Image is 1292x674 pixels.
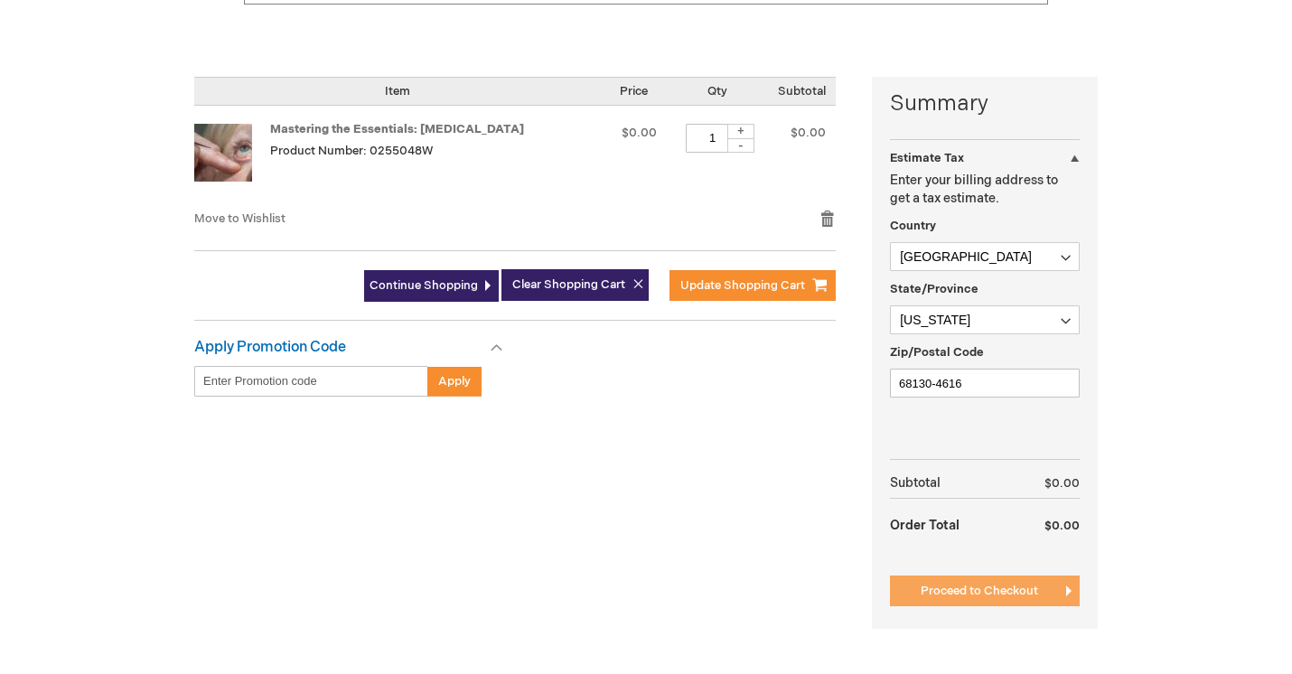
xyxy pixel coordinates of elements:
[921,584,1038,598] span: Proceed to Checkout
[890,219,936,233] span: Country
[890,89,1080,119] strong: Summary
[512,277,625,292] span: Clear Shopping Cart
[194,124,252,182] img: Mastering the Essentials: Oculoplastics
[686,124,740,153] input: Qty
[890,172,1080,208] p: Enter your billing address to get a tax estimate.
[791,126,826,140] span: $0.00
[364,270,499,302] a: Continue Shopping
[438,374,471,388] span: Apply
[385,84,410,98] span: Item
[890,576,1080,606] button: Proceed to Checkout
[727,124,754,139] div: +
[370,278,478,293] span: Continue Shopping
[194,339,346,356] strong: Apply Promotion Code
[270,144,433,158] span: Product Number: 0255048W
[778,84,826,98] span: Subtotal
[890,509,960,540] strong: Order Total
[427,366,482,397] button: Apply
[194,366,428,397] input: Enter Promotion code
[1044,476,1080,491] span: $0.00
[620,84,648,98] span: Price
[501,269,649,301] button: Clear Shopping Cart
[622,126,657,140] span: $0.00
[270,122,524,136] a: Mastering the Essentials: [MEDICAL_DATA]
[727,138,754,153] div: -
[194,124,270,192] a: Mastering the Essentials: Oculoplastics
[194,211,286,226] a: Move to Wishlist
[1044,519,1080,533] span: $0.00
[707,84,727,98] span: Qty
[669,270,836,301] button: Update Shopping Cart
[890,282,978,296] span: State/Province
[680,278,805,293] span: Update Shopping Cart
[890,345,984,360] span: Zip/Postal Code
[890,151,964,165] strong: Estimate Tax
[890,469,1008,499] th: Subtotal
